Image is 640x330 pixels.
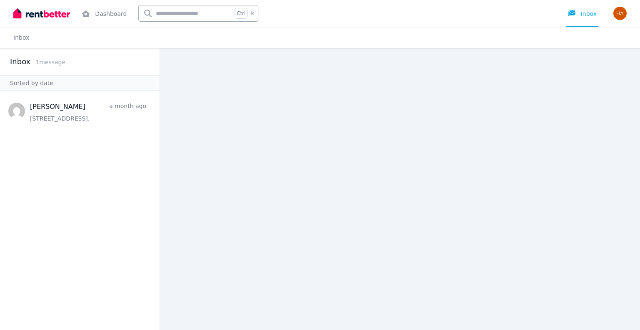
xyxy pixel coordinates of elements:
[613,7,627,20] img: Hamsa Farah
[30,102,146,123] a: [PERSON_NAME]a month ago[STREET_ADDRESS].
[13,34,29,41] a: Inbox
[251,10,254,17] span: k
[10,56,30,68] h2: Inbox
[567,10,597,18] div: Inbox
[35,59,65,65] span: 1 message
[235,8,247,19] span: Ctrl
[13,7,70,20] img: RentBetter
